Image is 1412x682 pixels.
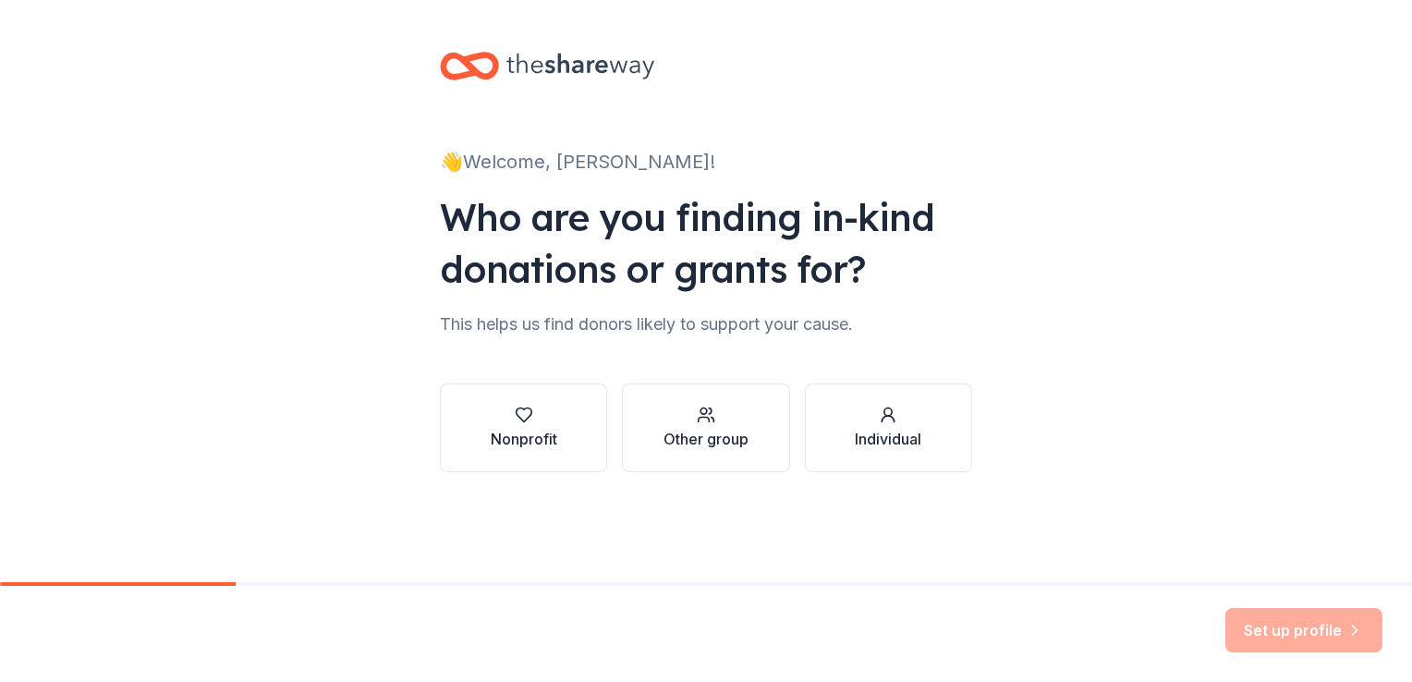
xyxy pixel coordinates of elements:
div: Other group [663,428,749,450]
div: Nonprofit [491,428,557,450]
button: Other group [622,384,789,472]
button: Nonprofit [440,384,607,472]
button: Individual [805,384,972,472]
div: This helps us find donors likely to support your cause. [440,310,972,339]
div: Who are you finding in-kind donations or grants for? [440,191,972,295]
div: 👋 Welcome, [PERSON_NAME]! [440,147,972,177]
div: Individual [855,428,921,450]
